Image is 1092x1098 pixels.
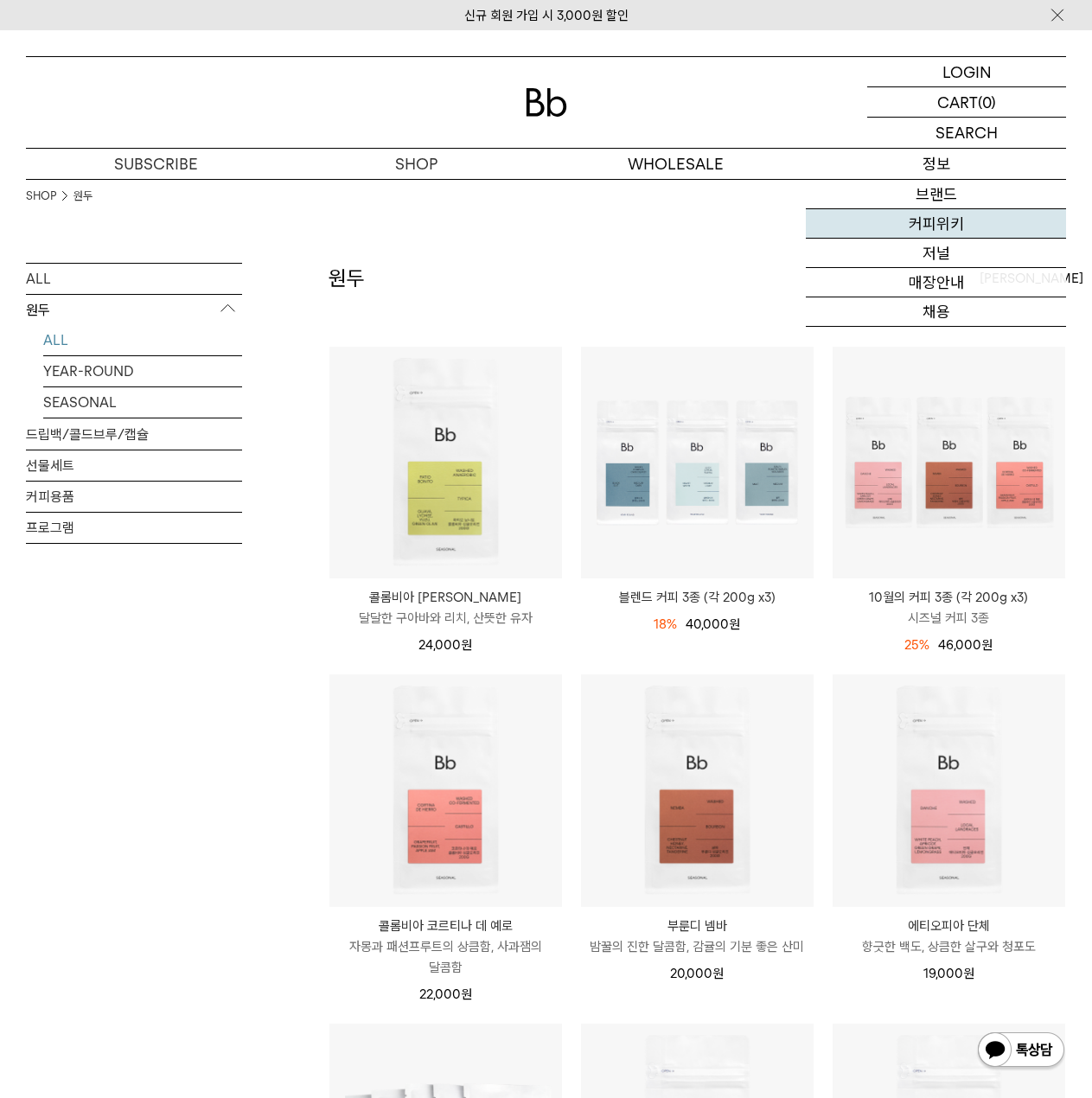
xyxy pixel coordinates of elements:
[43,356,242,386] a: YEAR-ROUND
[329,608,562,629] p: 달달한 구아바와 리치, 산뜻한 유자
[26,264,242,294] a: ALL
[418,637,472,653] span: 24,000
[670,966,724,981] span: 20,000
[833,916,1065,936] p: 에티오피아 단체
[329,916,562,936] p: 콜롬비아 코르티나 데 예로
[581,916,814,936] p: 부룬디 넴바
[329,264,365,293] h2: 원두
[26,513,242,543] a: 프로그램
[419,986,472,1002] span: 22,000
[806,297,1066,327] a: 채용
[329,347,562,579] img: 콜롬비아 파티오 보니토
[581,587,814,608] a: 블렌드 커피 3종 (각 200g x3)
[833,916,1065,957] a: 에티오피아 단체 향긋한 백도, 상큼한 살구와 청포도
[286,149,546,179] a: SHOP
[686,616,740,632] span: 40,000
[806,268,1066,297] a: 매장안내
[867,57,1066,87] a: LOGIN
[712,966,724,981] span: 원
[73,188,93,205] a: 원두
[654,614,677,635] div: 18%
[329,587,562,629] a: 콜롬비아 [PERSON_NAME] 달달한 구아바와 리치, 산뜻한 유자
[43,325,242,355] a: ALL
[833,587,1065,608] p: 10월의 커피 3종 (각 200g x3)
[833,936,1065,957] p: 향긋한 백도, 상큼한 살구와 청포도
[806,180,1066,209] a: 브랜드
[464,8,629,23] a: 신규 회원 가입 시 3,000원 할인
[26,188,56,205] a: SHOP
[963,966,974,981] span: 원
[923,966,974,981] span: 19,000
[581,916,814,957] a: 부룬디 넴바 밤꿀의 진한 달콤함, 감귤의 기분 좋은 산미
[581,674,814,907] img: 부룬디 넴바
[833,674,1065,907] img: 에티오피아 단체
[329,587,562,608] p: 콜롬비아 [PERSON_NAME]
[978,87,996,117] p: (0)
[936,118,998,148] p: SEARCH
[729,616,740,632] span: 원
[806,239,1066,268] a: 저널
[904,635,929,655] div: 25%
[833,587,1065,629] a: 10월의 커피 3종 (각 200g x3) 시즈널 커피 3종
[26,149,286,179] a: SUBSCRIBE
[329,916,562,978] a: 콜롬비아 코르티나 데 예로 자몽과 패션프루트의 상큼함, 사과잼의 달콤함
[942,57,992,86] p: LOGIN
[329,674,562,907] img: 콜롬비아 코르티나 데 예로
[461,637,472,653] span: 원
[26,482,242,512] a: 커피용품
[546,149,807,179] p: WHOLESALE
[806,209,1066,239] a: 커피위키
[976,1031,1066,1072] img: 카카오톡 채널 1:1 채팅 버튼
[833,608,1065,629] p: 시즈널 커피 3종
[461,986,472,1002] span: 원
[43,387,242,418] a: SEASONAL
[329,936,562,978] p: 자몽과 패션프루트의 상큼함, 사과잼의 달콤함
[26,450,242,481] a: 선물세트
[26,419,242,450] a: 드립백/콜드브루/캡슐
[937,87,978,117] p: CART
[806,149,1066,179] p: 정보
[981,637,993,653] span: 원
[526,88,567,117] img: 로고
[581,936,814,957] p: 밤꿀의 진한 달콤함, 감귤의 기분 좋은 산미
[26,295,242,326] p: 원두
[938,637,993,653] span: 46,000
[581,347,814,579] img: 블렌드 커피 3종 (각 200g x3)
[833,347,1065,579] img: 10월의 커피 3종 (각 200g x3)
[867,87,1066,118] a: CART (0)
